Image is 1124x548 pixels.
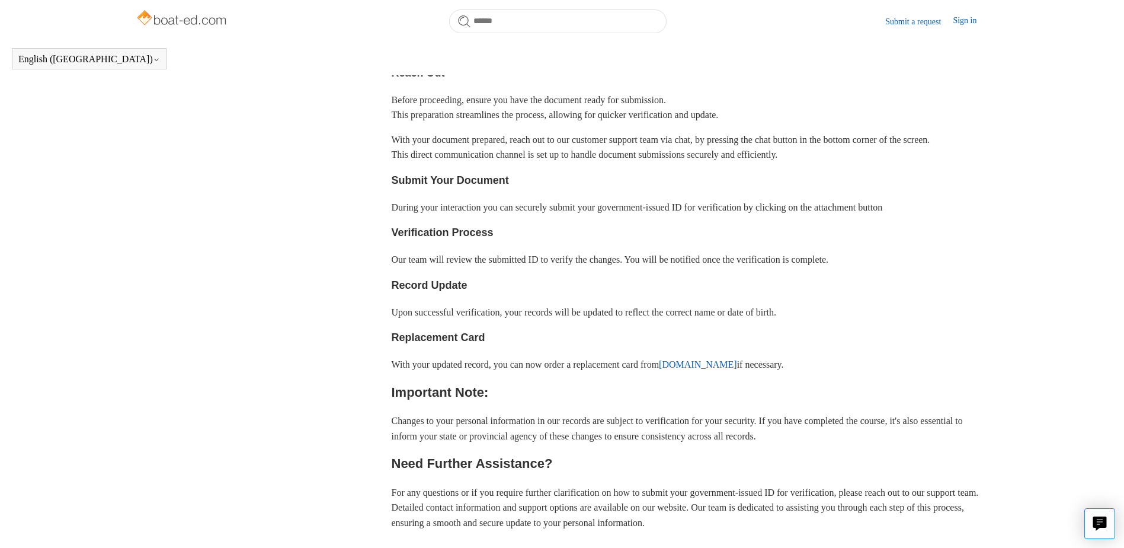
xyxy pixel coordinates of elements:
button: Live chat [1084,508,1115,539]
p: With your updated record, you can now order a replacement card from if necessary. [392,357,989,372]
input: Search [449,9,667,33]
h3: Replacement Card [392,329,989,346]
h3: Submit Your Document [392,172,989,189]
p: Our team will review the submitted ID to verify the changes. You will be notified once the verifi... [392,252,989,267]
h3: Verification Process [392,224,989,241]
a: Submit a request [885,15,953,28]
h2: Important Note: [392,382,989,403]
p: For any questions or if you require further clarification on how to submit your government-issued... [392,485,989,531]
a: Sign in [953,14,988,28]
p: Before proceeding, ensure you have the document ready for submission. This preparation streamline... [392,93,989,123]
button: English ([GEOGRAPHIC_DATA]) [18,54,160,65]
h2: Need Further Assistance? [392,453,989,474]
p: With your document prepared, reach out to our customer support team via chat, by pressing the cha... [392,132,989,163]
p: During your interaction you can securely submit your government-issued ID for verification by cli... [392,200,989,215]
p: Changes to your personal information in our records are subject to verification for your security... [392,413,989,444]
p: Upon successful verification, your records will be updated to reflect the correct name or date of... [392,305,989,320]
img: Boat-Ed Help Center home page [136,7,230,31]
h3: Record Update [392,277,989,294]
a: [DOMAIN_NAME] [659,359,737,369]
